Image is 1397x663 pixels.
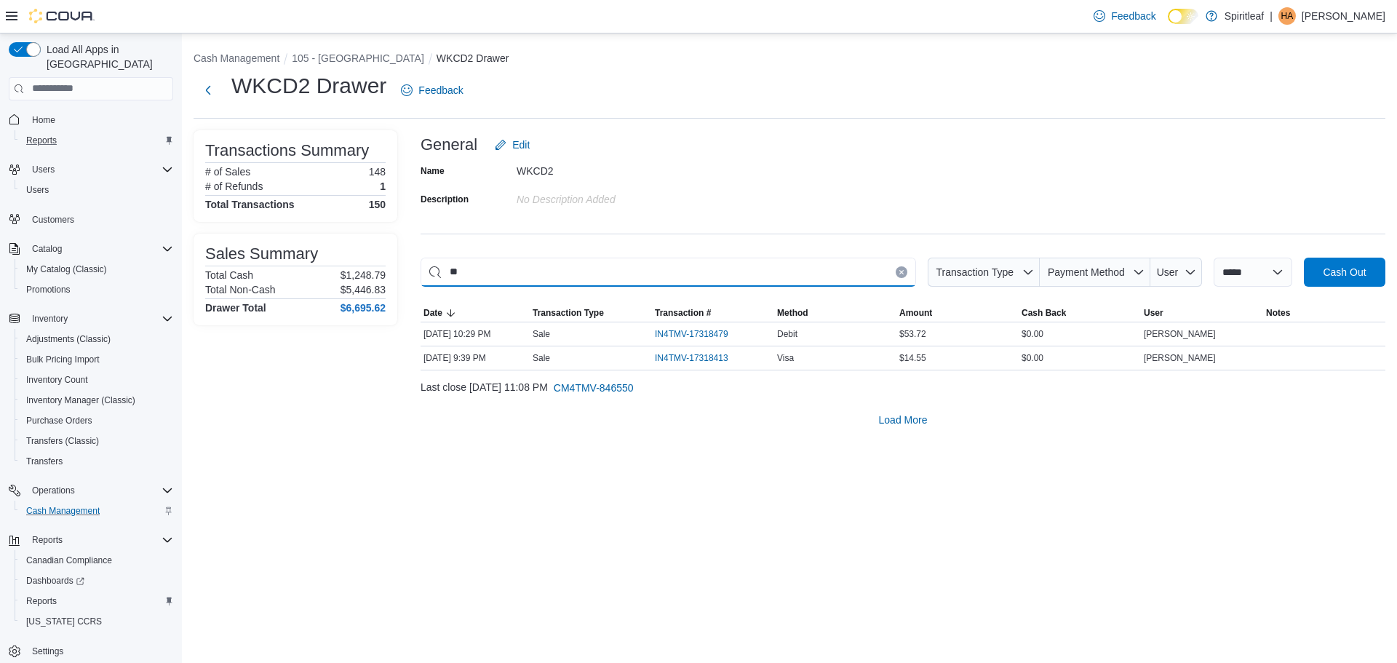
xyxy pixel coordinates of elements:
span: Cash Out [1323,265,1366,279]
h6: Total Cash [205,269,253,281]
p: $5,446.83 [341,284,386,295]
button: User [1141,304,1263,322]
p: [PERSON_NAME] [1302,7,1385,25]
button: Clear input [896,266,907,278]
span: Purchase Orders [20,412,173,429]
span: Feedback [1111,9,1155,23]
span: Washington CCRS [20,613,173,630]
button: Method [774,304,896,322]
div: Last close [DATE] 11:08 PM [421,373,1385,402]
span: Home [32,114,55,126]
p: $1,248.79 [341,269,386,281]
button: Catalog [3,239,179,259]
h4: 150 [369,199,386,210]
button: Operations [3,480,179,501]
button: Reports [15,130,179,151]
span: Inventory [26,310,173,327]
p: 148 [369,166,386,178]
span: Reports [20,132,173,149]
button: Reports [15,591,179,611]
span: Inventory [32,313,68,325]
span: Settings [26,642,173,660]
button: Customers [3,209,179,230]
span: Load More [879,413,928,427]
p: Sale [533,352,550,364]
button: Inventory Count [15,370,179,390]
button: Settings [3,640,179,662]
span: Customers [26,210,173,229]
button: Users [15,180,179,200]
a: Promotions [20,281,76,298]
p: | [1270,7,1273,25]
div: No Description added [517,188,712,205]
span: IN4TMV-17318413 [655,352,728,364]
a: Bulk Pricing Import [20,351,106,368]
button: Date [421,304,530,322]
span: Date [423,307,442,319]
p: Sale [533,328,550,340]
button: Transfers [15,451,179,472]
span: Cash Management [20,502,173,520]
span: Inventory Manager (Classic) [26,394,135,406]
a: Reports [20,132,63,149]
h4: Total Transactions [205,199,295,210]
button: Cash Back [1019,304,1141,322]
p: Spiritleaf [1225,7,1264,25]
span: Transfers [26,456,63,467]
span: Feedback [418,83,463,98]
div: [DATE] 10:29 PM [421,325,530,343]
div: $0.00 [1019,349,1141,367]
span: Reports [20,592,173,610]
a: Home [26,111,61,129]
h3: Transactions Summary [205,142,369,159]
span: User [1157,266,1179,278]
span: Canadian Compliance [20,552,173,569]
h6: Total Non-Cash [205,284,276,295]
span: Settings [32,646,63,657]
span: Users [20,181,173,199]
span: User [1144,307,1163,319]
button: Payment Method [1040,258,1150,287]
button: IN4TMV-17318479 [655,325,743,343]
span: [US_STATE] CCRS [26,616,102,627]
a: Settings [26,643,69,660]
a: Transfers (Classic) [20,432,105,450]
a: Cash Management [20,502,106,520]
span: Inventory Count [26,374,88,386]
span: Transfers [20,453,173,470]
a: Purchase Orders [20,412,98,429]
button: WKCD2 Drawer [437,52,509,64]
button: Amount [896,304,1019,322]
button: Bulk Pricing Import [15,349,179,370]
span: Load All Apps in [GEOGRAPHIC_DATA] [41,42,173,71]
label: Description [421,194,469,205]
span: Reports [26,595,57,607]
span: $53.72 [899,328,926,340]
span: Catalog [26,240,173,258]
button: Purchase Orders [15,410,179,431]
a: Users [20,181,55,199]
button: Reports [26,531,68,549]
button: Users [26,161,60,178]
button: User [1150,258,1202,287]
span: Users [32,164,55,175]
span: My Catalog (Classic) [26,263,107,275]
span: Edit [512,138,530,152]
span: My Catalog (Classic) [20,261,173,278]
span: Transaction # [655,307,711,319]
button: [US_STATE] CCRS [15,611,179,632]
span: Dark Mode [1168,24,1169,25]
a: Customers [26,211,80,229]
p: 1 [380,180,386,192]
span: Dashboards [20,572,173,589]
label: Name [421,165,445,177]
button: My Catalog (Classic) [15,259,179,279]
span: Dashboards [26,575,84,587]
span: Transfers (Classic) [26,435,99,447]
span: [PERSON_NAME] [1144,352,1216,364]
a: Canadian Compliance [20,552,118,569]
span: Inventory Manager (Classic) [20,392,173,409]
span: Canadian Compliance [26,555,112,566]
span: Purchase Orders [26,415,92,426]
span: HA [1281,7,1294,25]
